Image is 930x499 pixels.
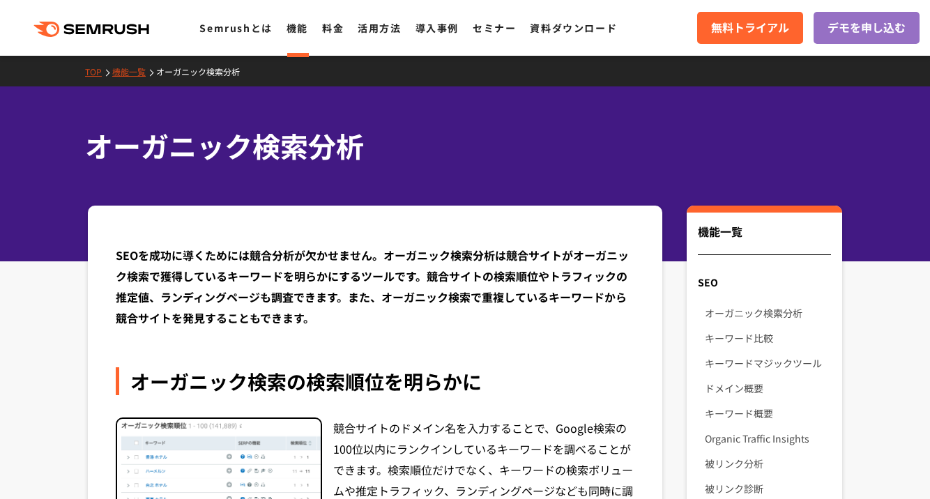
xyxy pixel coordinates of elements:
a: オーガニック検索分析 [705,300,831,325]
a: Semrushとは [199,21,272,35]
a: セミナー [473,21,516,35]
a: オーガニック検索分析 [156,66,250,77]
div: オーガニック検索の検索順位を明らかに [116,367,634,395]
a: 被リンク分析 [705,451,831,476]
a: TOP [85,66,112,77]
a: キーワード比較 [705,325,831,351]
a: デモを申し込む [814,12,920,44]
div: SEO [687,270,842,295]
a: 導入事例 [416,21,459,35]
a: 活用方法 [358,21,401,35]
div: 機能一覧 [698,223,831,255]
div: SEOを成功に導くためには競合分析が欠かせません。オーガニック検索分析は競合サイトがオーガニック検索で獲得しているキーワードを明らかにするツールです。競合サイトの検索順位やトラフィックの推定値、... [116,245,634,328]
a: Organic Traffic Insights [705,426,831,451]
a: 機能一覧 [112,66,156,77]
span: デモを申し込む [828,19,906,37]
a: 料金 [322,21,344,35]
a: ドメイン概要 [705,376,831,401]
a: 無料トライアル [697,12,803,44]
a: 機能 [287,21,308,35]
a: キーワード概要 [705,401,831,426]
span: 無料トライアル [711,19,789,37]
a: 資料ダウンロード [530,21,617,35]
a: キーワードマジックツール [705,351,831,376]
h1: オーガニック検索分析 [85,125,831,167]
